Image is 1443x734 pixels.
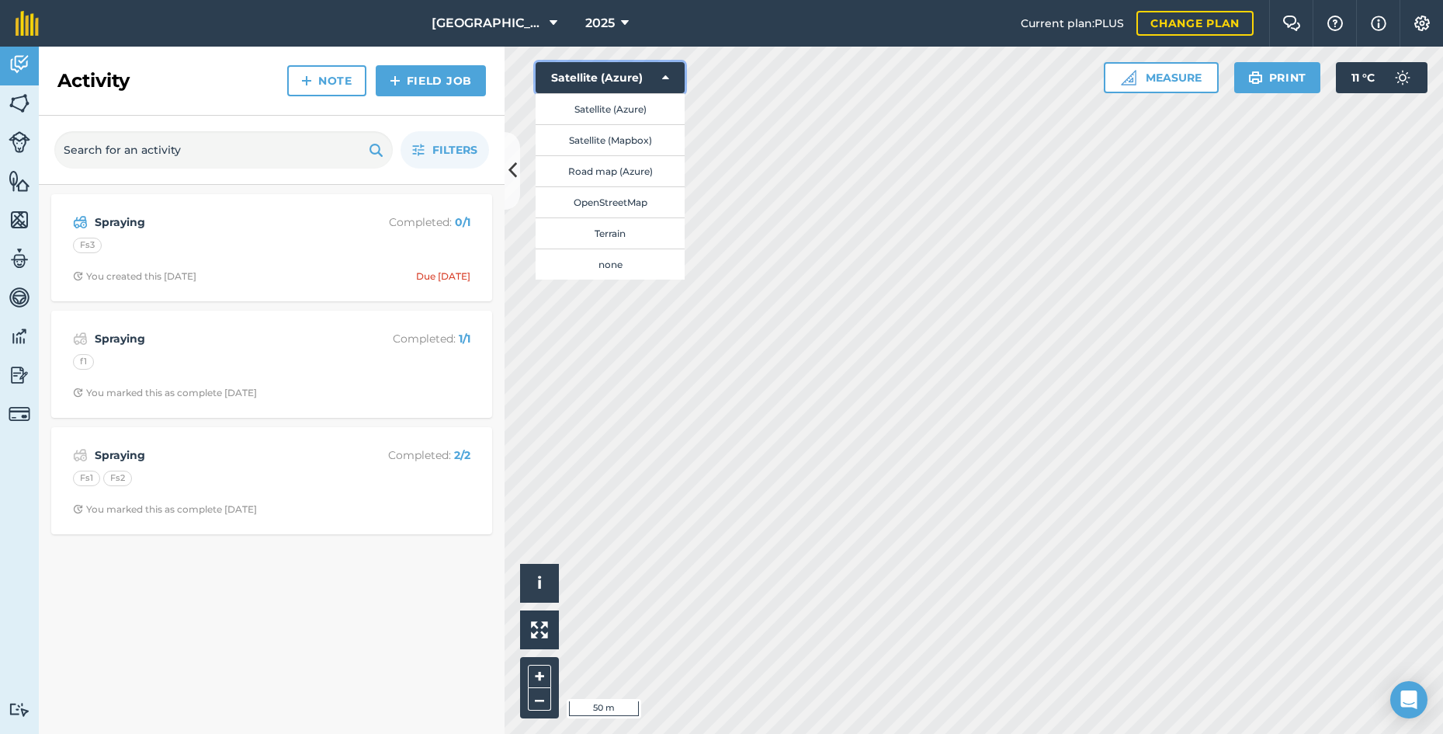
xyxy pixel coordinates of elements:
[347,214,470,231] p: Completed :
[528,665,551,688] button: +
[54,131,393,169] input: Search for an activity
[536,124,685,155] button: Satellite (Mapbox)
[95,330,341,347] strong: Spraying
[1351,62,1375,93] span: 11 ° C
[1336,62,1427,93] button: 11 °C
[537,573,542,593] span: i
[103,471,132,486] div: Fs2
[9,53,30,76] img: svg+xml;base64,PD94bWwgdmVyc2lvbj0iMS4wIiBlbmNvZGluZz0idXRmLTgiPz4KPCEtLSBHZW5lcmF0b3I6IEFkb2JlIE...
[432,14,543,33] span: [GEOGRAPHIC_DATA]
[432,141,477,158] span: Filters
[9,364,30,387] img: svg+xml;base64,PD94bWwgdmVyc2lvbj0iMS4wIiBlbmNvZGluZz0idXRmLTgiPz4KPCEtLSBHZW5lcmF0b3I6IEFkb2JlIE...
[95,214,341,231] strong: Spraying
[1371,14,1386,33] img: svg+xml;base64,PHN2ZyB4bWxucz0iaHR0cDovL3d3dy53My5vcmcvMjAwMC9zdmciIHdpZHRoPSIxNyIgaGVpZ2h0PSIxNy...
[9,131,30,153] img: svg+xml;base64,PD94bWwgdmVyc2lvbj0iMS4wIiBlbmNvZGluZz0idXRmLTgiPz4KPCEtLSBHZW5lcmF0b3I6IEFkb2JlIE...
[376,65,486,96] a: Field Job
[528,688,551,711] button: –
[1104,62,1219,93] button: Measure
[73,238,102,253] div: Fs3
[520,564,559,603] button: i
[73,329,88,348] img: svg+xml;base64,PD94bWwgdmVyc2lvbj0iMS4wIiBlbmNvZGluZz0idXRmLTgiPz4KPCEtLSBHZW5lcmF0b3I6IEFkb2JlIE...
[401,131,489,169] button: Filters
[9,702,30,717] img: svg+xml;base64,PD94bWwgdmVyc2lvbj0iMS4wIiBlbmNvZGluZz0idXRmLTgiPz4KPCEtLSBHZW5lcmF0b3I6IEFkb2JlIE...
[455,215,470,229] strong: 0 / 1
[16,11,39,36] img: fieldmargin Logo
[73,471,100,486] div: Fs1
[347,330,470,347] p: Completed :
[369,141,383,159] img: svg+xml;base64,PHN2ZyB4bWxucz0iaHR0cDovL3d3dy53My5vcmcvMjAwMC9zdmciIHdpZHRoPSIxOSIgaGVpZ2h0PSIyNC...
[1248,68,1263,87] img: svg+xml;base64,PHN2ZyB4bWxucz0iaHR0cDovL3d3dy53My5vcmcvMjAwMC9zdmciIHdpZHRoPSIxOSIgaGVpZ2h0PSIyNC...
[1136,11,1254,36] a: Change plan
[459,332,470,346] strong: 1 / 1
[585,14,615,33] span: 2025
[73,503,257,516] div: You marked this as complete [DATE]
[61,437,483,525] a: SprayingCompleted: 2/2Fs1Fs2Clock with arrow pointing clockwiseYou marked this as complete [DATE]
[73,388,83,398] img: Clock with arrow pointing clockwise
[9,325,30,348] img: svg+xml;base64,PD94bWwgdmVyc2lvbj0iMS4wIiBlbmNvZGluZz0idXRmLTgiPz4KPCEtLSBHZW5lcmF0b3I6IEFkb2JlIE...
[57,68,130,93] h2: Activity
[536,186,685,217] button: OpenStreetMap
[390,71,401,90] img: svg+xml;base64,PHN2ZyB4bWxucz0iaHR0cDovL3d3dy53My5vcmcvMjAwMC9zdmciIHdpZHRoPSIxNCIgaGVpZ2h0PSIyNC...
[1413,16,1431,31] img: A cog icon
[73,270,196,283] div: You created this [DATE]
[9,169,30,193] img: svg+xml;base64,PHN2ZyB4bWxucz0iaHR0cDovL3d3dy53My5vcmcvMjAwMC9zdmciIHdpZHRoPSI1NiIgaGVpZ2h0PSI2MC...
[416,270,470,283] div: Due [DATE]
[536,155,685,186] button: Road map (Azure)
[9,92,30,115] img: svg+xml;base64,PHN2ZyB4bWxucz0iaHR0cDovL3d3dy53My5vcmcvMjAwMC9zdmciIHdpZHRoPSI1NiIgaGVpZ2h0PSI2MC...
[9,403,30,425] img: svg+xml;base64,PD94bWwgdmVyc2lvbj0iMS4wIiBlbmNvZGluZz0idXRmLTgiPz4KPCEtLSBHZW5lcmF0b3I6IEFkb2JlIE...
[531,621,548,638] img: Four arrows, one pointing top left, one top right, one bottom right and the last bottom left
[1282,16,1301,31] img: Two speech bubbles overlapping with the left bubble in the forefront
[73,387,257,399] div: You marked this as complete [DATE]
[1021,15,1124,32] span: Current plan : PLUS
[95,447,341,464] strong: Spraying
[73,504,83,514] img: Clock with arrow pointing clockwise
[347,447,470,464] p: Completed :
[536,249,685,280] button: none
[536,93,685,124] button: Satellite (Azure)
[73,213,88,231] img: svg+xml;base64,PD94bWwgdmVyc2lvbj0iMS4wIiBlbmNvZGluZz0idXRmLTgiPz4KPCEtLSBHZW5lcmF0b3I6IEFkb2JlIE...
[1121,70,1136,85] img: Ruler icon
[61,320,483,409] a: SprayingCompleted: 1/1f1Clock with arrow pointing clockwiseYou marked this as complete [DATE]
[287,65,366,96] a: Note
[9,208,30,231] img: svg+xml;base64,PHN2ZyB4bWxucz0iaHR0cDovL3d3dy53My5vcmcvMjAwMC9zdmciIHdpZHRoPSI1NiIgaGVpZ2h0PSI2MC...
[536,62,685,93] button: Satellite (Azure)
[73,271,83,281] img: Clock with arrow pointing clockwise
[454,448,470,462] strong: 2 / 2
[73,354,94,370] div: f1
[1390,681,1427,718] div: Open Intercom Messenger
[73,446,88,464] img: svg+xml;base64,PD94bWwgdmVyc2lvbj0iMS4wIiBlbmNvZGluZz0idXRmLTgiPz4KPCEtLSBHZW5lcmF0b3I6IEFkb2JlIE...
[9,247,30,270] img: svg+xml;base64,PD94bWwgdmVyc2lvbj0iMS4wIiBlbmNvZGluZz0idXRmLTgiPz4KPCEtLSBHZW5lcmF0b3I6IEFkb2JlIE...
[1387,62,1418,93] img: svg+xml;base64,PD94bWwgdmVyc2lvbj0iMS4wIiBlbmNvZGluZz0idXRmLTgiPz4KPCEtLSBHZW5lcmF0b3I6IEFkb2JlIE...
[1234,62,1321,93] button: Print
[536,217,685,249] button: Terrain
[1326,16,1344,31] img: A question mark icon
[61,204,483,292] a: SprayingCompleted: 0/1Fs3Clock with arrow pointing clockwiseYou created this [DATE]Due [DATE]
[301,71,312,90] img: svg+xml;base64,PHN2ZyB4bWxucz0iaHR0cDovL3d3dy53My5vcmcvMjAwMC9zdmciIHdpZHRoPSIxNCIgaGVpZ2h0PSIyNC...
[9,286,30,309] img: svg+xml;base64,PD94bWwgdmVyc2lvbj0iMS4wIiBlbmNvZGluZz0idXRmLTgiPz4KPCEtLSBHZW5lcmF0b3I6IEFkb2JlIE...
